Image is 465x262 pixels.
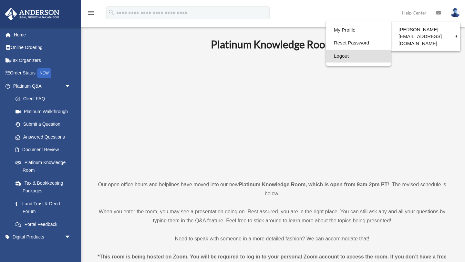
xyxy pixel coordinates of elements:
a: Portal Feedback [9,218,81,231]
img: User Pic [450,8,460,17]
a: Platinum Walkthrough [9,105,81,118]
a: Client FAQ [9,92,81,105]
span: arrow_drop_down [65,80,77,93]
a: Tax & Bookkeeping Packages [9,177,81,197]
p: Need to speak with someone in a more detailed fashion? We can accommodate that! [92,234,452,243]
a: Submit a Question [9,118,81,131]
span: arrow_drop_down [65,231,77,244]
a: Online Ordering [5,41,81,54]
a: menu [87,11,95,17]
i: search [108,9,115,16]
a: Home [5,28,81,41]
a: Reset Password [326,36,391,50]
a: Digital Productsarrow_drop_down [5,231,81,244]
strong: Platinum Knowledge Room, which is open from 9am-2pm PT [239,182,387,187]
a: My Profile [326,24,391,37]
a: Logout [326,50,391,63]
a: Order StatusNEW [5,67,81,80]
a: [PERSON_NAME][EMAIL_ADDRESS][DOMAIN_NAME] [391,24,460,49]
iframe: 231110_Toby_KnowledgeRoom [175,59,369,168]
div: NEW [37,68,51,78]
a: Platinum Knowledge Room [9,156,77,177]
p: Our open office hours and helplines have moved into our new ! The revised schedule is below. [92,180,452,198]
i: menu [87,9,95,17]
p: When you enter the room, you may see a presentation going on. Rest assured, you are in the right ... [92,207,452,225]
a: Platinum Q&Aarrow_drop_down [5,80,81,92]
a: Answered Questions [9,131,81,143]
a: Land Trust & Deed Forum [9,197,81,218]
b: Platinum Knowledge Room [211,38,334,51]
a: Tax Organizers [5,54,81,67]
img: Anderson Advisors Platinum Portal [3,8,61,20]
a: Document Review [9,143,81,156]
